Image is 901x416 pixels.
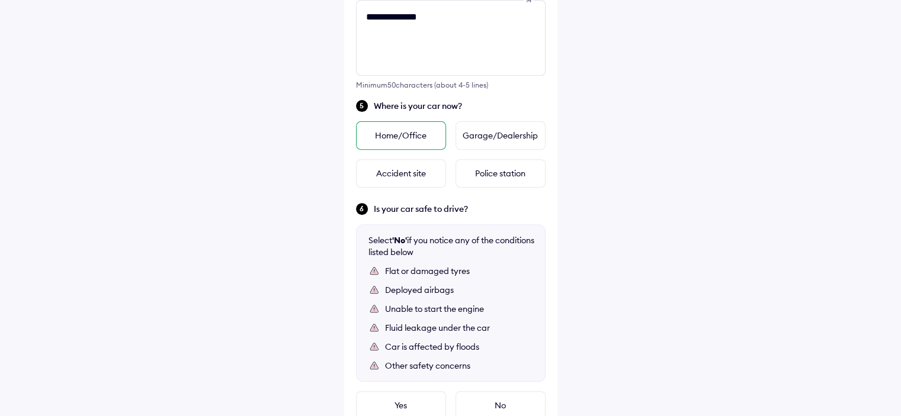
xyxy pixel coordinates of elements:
[385,284,533,296] div: Deployed airbags
[374,100,546,112] span: Where is your car now?
[385,265,533,277] div: Flat or damaged tyres
[456,159,546,188] div: Police station
[385,341,533,353] div: Car is affected by floods
[356,80,546,89] div: Minimum 50 characters (about 4-5 lines)
[385,360,533,372] div: Other safety concerns
[456,121,546,150] div: Garage/Dealership
[356,121,446,150] div: Home/Office
[374,203,546,215] span: Is your car safe to drive?
[356,159,446,188] div: Accident site
[392,235,407,246] b: 'No'
[385,322,533,334] div: Fluid leakage under the car
[385,303,533,315] div: Unable to start the engine
[368,234,534,258] div: Select if you notice any of the conditions listed below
